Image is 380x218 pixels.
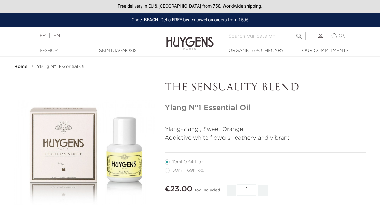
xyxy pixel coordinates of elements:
div: | [36,32,154,40]
span: €23.00 [165,185,193,193]
i:  [295,31,303,38]
h1: Ylang N°1 Essential Oil [165,103,366,113]
span: + [258,185,268,196]
img: Huygens [166,27,214,51]
p: Addictive white flowers, leathery and vibrant [165,134,366,142]
a: FR [40,34,46,38]
p: Ylang-Ylang , Sweet Orange [165,125,366,134]
a: Ylang N°1 Essential Oil [37,64,85,69]
input: Search [225,32,306,40]
a: Organic Apothecary [225,47,288,54]
a: Skin Diagnosis [86,47,149,54]
label: 10ml 0.34fl. oz. [165,159,212,165]
label: 50ml 1.69fl. oz. [165,168,212,173]
a: Our commitments [294,47,357,54]
strong: Home [14,65,28,69]
span: Ylang N°1 Essential Oil [37,65,85,69]
button:  [294,30,305,39]
a: E-Shop [17,47,80,54]
input: Quantity [237,184,256,196]
p: THE SENSUALITY BLEND [165,82,366,94]
span: - [227,185,236,196]
div: Tax included [194,184,220,201]
span: (0) [339,34,346,38]
a: Home [14,64,29,69]
a: EN [54,34,60,40]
